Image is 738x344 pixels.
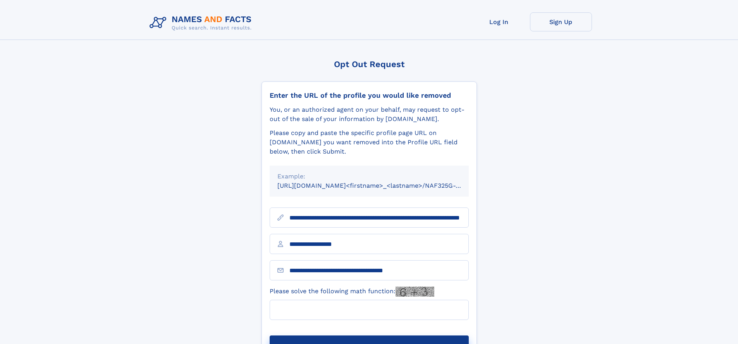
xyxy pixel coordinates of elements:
label: Please solve the following math function: [270,287,434,297]
div: Enter the URL of the profile you would like removed [270,91,469,100]
div: You, or an authorized agent on your behalf, may request to opt-out of the sale of your informatio... [270,105,469,124]
img: Logo Names and Facts [146,12,258,33]
a: Log In [468,12,530,31]
small: [URL][DOMAIN_NAME]<firstname>_<lastname>/NAF325G-xxxxxxxx [277,182,483,189]
div: Please copy and paste the specific profile page URL on [DOMAIN_NAME] you want removed into the Pr... [270,128,469,156]
div: Opt Out Request [261,59,477,69]
div: Example: [277,172,461,181]
a: Sign Up [530,12,592,31]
